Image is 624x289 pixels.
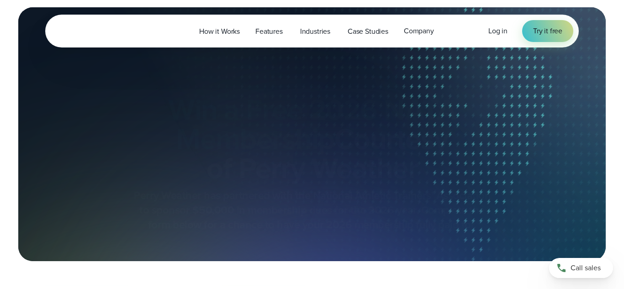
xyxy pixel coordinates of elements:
[300,26,330,37] span: Industries
[404,26,434,37] span: Company
[571,263,601,273] span: Call sales
[255,26,283,37] span: Features
[191,22,248,41] a: How it Works
[522,20,573,42] a: Try it free
[488,26,508,37] a: Log in
[533,26,562,37] span: Try it free
[199,26,240,37] span: How it Works
[348,26,388,37] span: Case Studies
[340,22,396,41] a: Case Studies
[488,26,508,36] span: Log in
[549,258,613,278] a: Call sales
